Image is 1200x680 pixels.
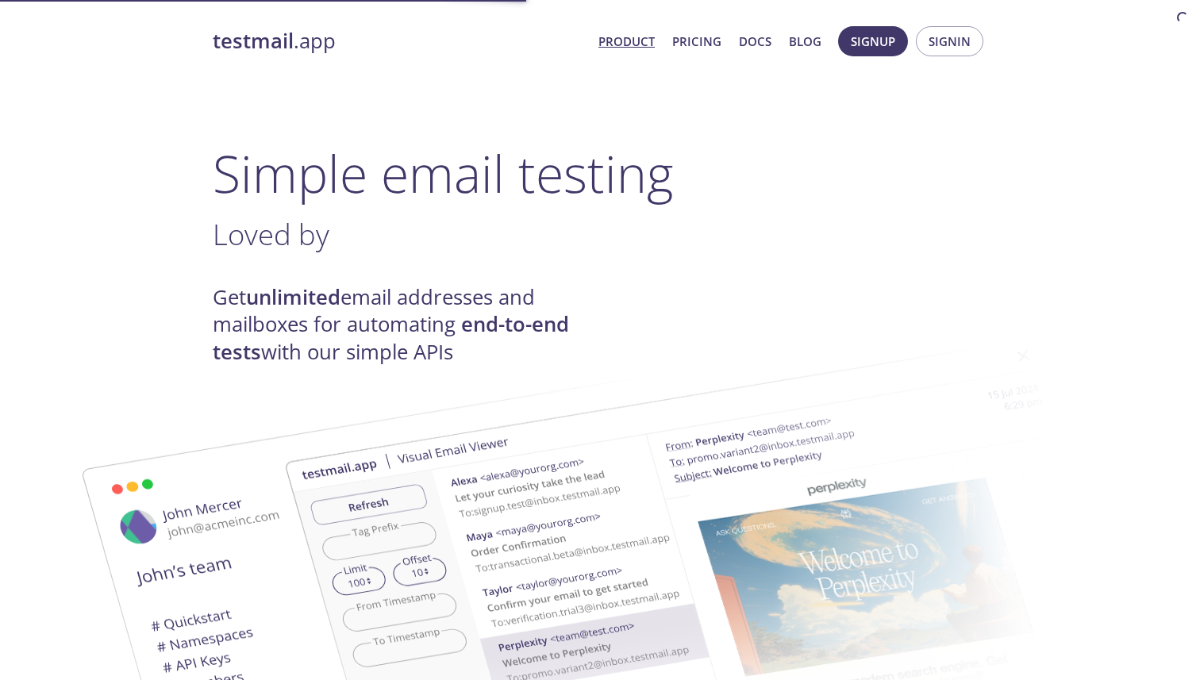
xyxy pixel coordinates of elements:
[838,26,908,56] button: Signup
[929,31,971,52] span: Signin
[213,214,329,254] span: Loved by
[213,143,987,204] h1: Simple email testing
[213,28,586,55] a: testmail.app
[851,31,895,52] span: Signup
[789,31,821,52] a: Blog
[213,27,294,55] strong: testmail
[916,26,983,56] button: Signin
[246,283,340,311] strong: unlimited
[213,284,600,366] h4: Get email addresses and mailboxes for automating with our simple APIs
[213,310,569,365] strong: end-to-end tests
[598,31,655,52] a: Product
[739,31,771,52] a: Docs
[672,31,721,52] a: Pricing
